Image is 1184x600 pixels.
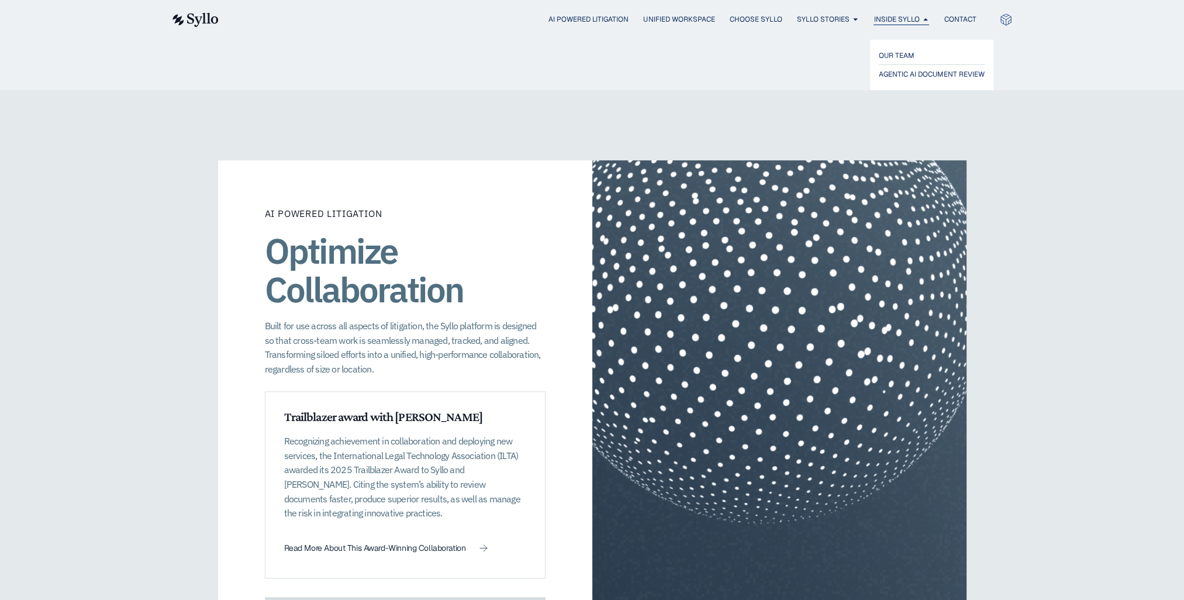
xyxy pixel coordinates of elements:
[284,409,482,424] span: Trailblazer award with [PERSON_NAME]
[284,544,466,552] span: Read More About This Award-Winning Collaboration
[879,49,985,63] a: OUR TEAM
[265,206,546,220] p: AI Powered Litigation
[874,14,919,25] a: Inside Syllo
[265,232,546,309] h1: Optimize Collaboration
[265,319,546,377] p: Built for use across all aspects of litigation, the Syllo platform is designed so that cross-team...
[944,14,976,25] a: Contact
[242,14,976,25] div: Menu Toggle
[643,14,714,25] a: Unified Workspace
[796,14,849,25] a: Syllo Stories
[284,434,526,520] p: Recognizing achievement in collaboration and deploying new services, the International Legal Tech...
[879,49,914,63] span: OUR TEAM
[729,14,782,25] a: Choose Syllo
[242,14,976,25] nav: Menu
[284,544,488,553] a: Read More About This Award-Winning Collaboration
[879,67,985,81] a: AGENTIC AI DOCUMENT REVIEW
[171,13,219,27] img: syllo
[548,14,629,25] a: AI Powered Litigation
